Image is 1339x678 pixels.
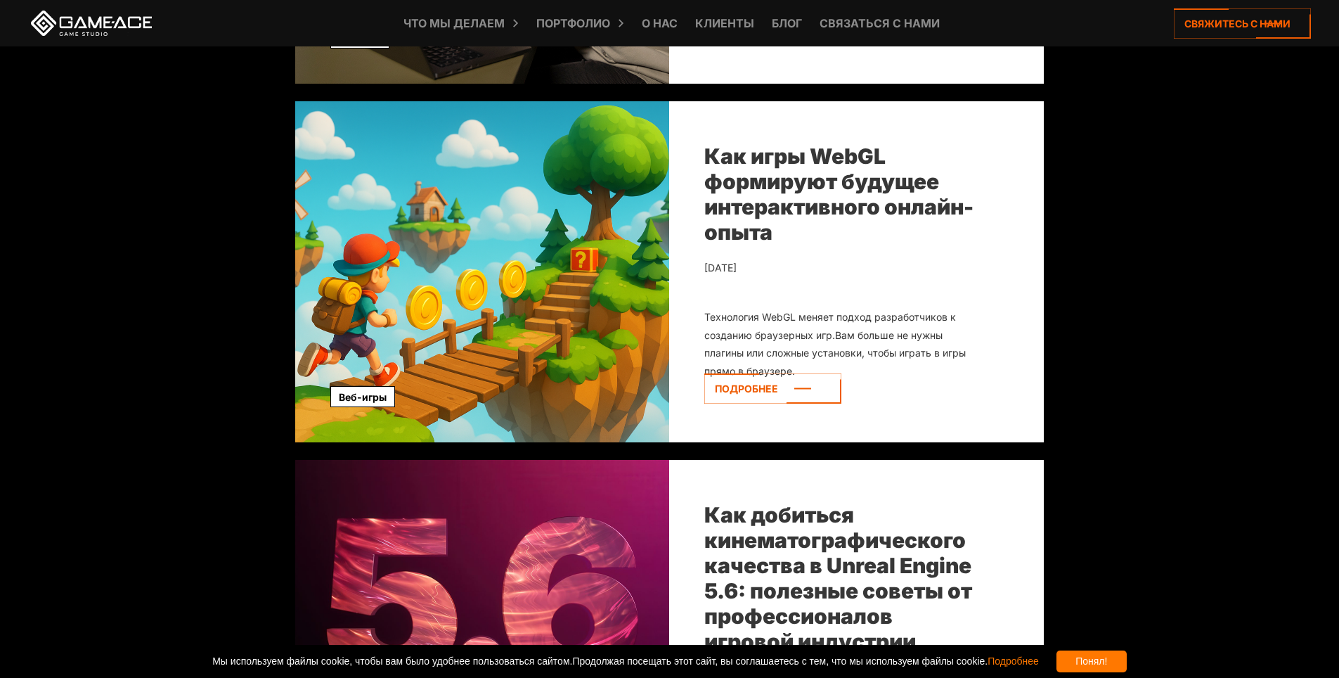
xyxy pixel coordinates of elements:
[536,16,610,30] ya-tr-span: Портфолио
[212,655,572,667] ya-tr-span: Мы используем файлы cookie, чтобы вам было удобнее пользоваться сайтом.
[820,16,940,30] ya-tr-span: Связаться с нами
[695,16,754,30] ya-tr-span: Клиенты
[704,143,973,245] a: Как игры WebGL формируют будущее интерактивного онлайн-опыта
[330,27,389,49] a: Роблокс
[704,329,966,377] ya-tr-span: Вам больше не нужны плагины или сложные установки, чтобы играть в игры прямо в браузере.
[572,655,988,667] ya-tr-span: Продолжая посещать этот сайт, вы соглашаетесь с тем, что мы используем файлы cookie.
[1174,8,1311,39] a: Свяжитесь с нами
[642,16,678,30] ya-tr-span: О нас
[339,391,387,403] ya-tr-span: Веб-игры
[1075,655,1107,667] ya-tr-span: Понял!
[988,655,1039,667] a: Подробнее
[704,373,841,404] a: Подробнее
[295,101,669,442] img: Как игры WebGL формируют будущее интерактивного онлайн-опыта
[330,386,395,407] a: Веб-игры
[772,16,802,30] ya-tr-span: Блог
[403,16,505,30] ya-tr-span: Что мы делаем
[704,502,972,654] a: Как добиться кинематографического качества в Unreal Engine 5.6: полезные советы от профессионалов...
[704,311,956,341] ya-tr-span: Технология WebGL меняет подход разработчиков к созданию браузерных игр.
[704,262,737,274] ya-tr-span: [DATE]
